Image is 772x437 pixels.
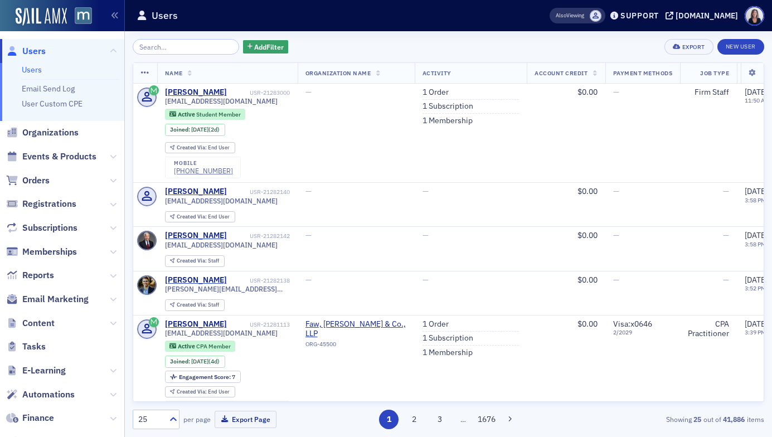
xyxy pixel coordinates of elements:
[305,341,407,352] div: ORG-45500
[165,97,278,105] span: [EMAIL_ADDRESS][DOMAIN_NAME]
[22,293,89,305] span: Email Marketing
[229,321,290,328] div: USR-21281113
[177,389,230,395] div: End User
[169,110,240,118] a: Active Student Member
[723,186,729,196] span: —
[22,65,42,75] a: Users
[177,302,219,308] div: Staff
[191,126,220,133] div: (2d)
[6,222,77,234] a: Subscriptions
[179,373,232,381] span: Engagement Score :
[723,230,729,240] span: —
[177,258,219,264] div: Staff
[22,246,77,258] span: Memberships
[170,126,191,133] span: Joined :
[577,87,598,97] span: $0.00
[6,293,89,305] a: Email Marketing
[305,186,312,196] span: —
[477,410,496,429] button: 1676
[745,87,768,97] span: [DATE]
[6,127,79,139] a: Organizations
[165,285,290,293] span: [PERSON_NAME][EMAIL_ADDRESS][PERSON_NAME][DOMAIN_NAME]
[22,317,55,329] span: Content
[613,275,619,285] span: —
[423,88,449,98] a: 1 Order
[22,99,82,109] a: User Custom CPE
[556,12,566,19] div: Also
[423,319,449,329] a: 1 Order
[165,69,183,77] span: Name
[423,230,429,240] span: —
[620,11,659,21] div: Support
[165,341,236,352] div: Active: Active: CPA Member
[191,125,208,133] span: [DATE]
[22,198,76,210] span: Registrations
[561,414,764,424] div: Showing out of items
[577,275,598,285] span: $0.00
[165,319,227,329] div: [PERSON_NAME]
[613,319,652,329] span: Visa : x0646
[165,124,225,136] div: Joined: 2025-08-23 00:00:00
[165,211,235,223] div: Created Via: End User
[22,412,54,424] span: Finance
[423,186,429,196] span: —
[229,188,290,196] div: USR-21282140
[745,196,766,204] time: 3:58 PM
[423,333,473,343] a: 1 Subscription
[379,410,399,429] button: 1
[178,110,196,118] span: Active
[692,414,703,424] strong: 25
[165,109,246,120] div: Active: Active: Student Member
[6,412,54,424] a: Finance
[676,11,738,21] div: [DOMAIN_NAME]
[174,167,233,175] div: [PHONE_NUMBER]
[305,230,312,240] span: —
[745,186,768,196] span: [DATE]
[177,388,208,395] span: Created Via :
[22,389,75,401] span: Automations
[75,7,92,25] img: SailAMX
[22,174,50,187] span: Orders
[430,410,449,429] button: 3
[22,45,46,57] span: Users
[22,365,66,377] span: E-Learning
[423,101,473,111] a: 1 Subscription
[165,386,235,398] div: Created Via: End User
[6,389,75,401] a: Automations
[6,365,66,377] a: E-Learning
[177,144,208,151] span: Created Via :
[22,127,79,139] span: Organizations
[6,198,76,210] a: Registrations
[613,230,619,240] span: —
[22,222,77,234] span: Subscriptions
[613,87,619,97] span: —
[165,88,227,98] a: [PERSON_NAME]
[556,12,584,20] span: Viewing
[305,87,312,97] span: —
[191,357,208,365] span: [DATE]
[165,231,227,241] div: [PERSON_NAME]
[745,328,766,336] time: 3:39 PM
[6,341,46,353] a: Tasks
[165,187,227,197] a: [PERSON_NAME]
[177,145,230,151] div: End User
[577,319,598,329] span: $0.00
[243,40,289,54] button: AddFilter
[22,84,75,94] a: Email Send Log
[22,150,96,163] span: Events & Products
[177,301,208,308] span: Created Via :
[717,39,764,55] a: New User
[196,110,241,118] span: Student Member
[183,414,211,424] label: per page
[664,39,713,55] button: Export
[745,6,764,26] span: Profile
[165,275,227,285] a: [PERSON_NAME]
[169,342,230,349] a: Active CPA Member
[405,410,424,429] button: 2
[305,319,407,339] span: Faw, Casson & Co., LLP
[22,341,46,353] span: Tasks
[745,275,768,285] span: [DATE]
[423,116,473,126] a: 1 Membership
